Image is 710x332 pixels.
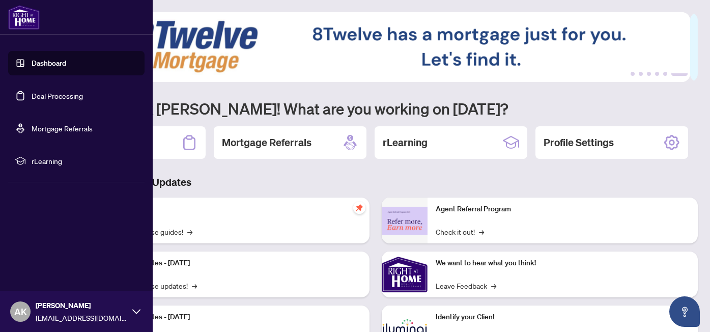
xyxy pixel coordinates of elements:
span: → [479,226,484,237]
span: AK [14,305,27,319]
h3: Brokerage & Industry Updates [53,175,698,189]
a: Dashboard [32,59,66,68]
button: 3 [647,72,651,76]
span: → [192,280,197,291]
span: [PERSON_NAME] [36,300,127,311]
h2: Mortgage Referrals [222,135,311,150]
span: pushpin [353,202,365,214]
button: 5 [663,72,667,76]
p: Identify your Client [436,312,690,323]
h2: rLearning [383,135,428,150]
span: [EMAIL_ADDRESS][DOMAIN_NAME] [36,312,127,323]
p: We want to hear what you think! [436,258,690,269]
p: Platform Updates - [DATE] [107,312,361,323]
span: → [187,226,192,237]
button: 2 [639,72,643,76]
button: Open asap [669,296,700,327]
button: 6 [671,72,688,76]
a: Mortgage Referrals [32,124,93,133]
button: 1 [631,72,635,76]
img: We want to hear what you think! [382,252,428,297]
img: Agent Referral Program [382,207,428,235]
img: logo [8,5,40,30]
h2: Profile Settings [544,135,614,150]
img: Slide 5 [53,12,690,82]
a: Deal Processing [32,91,83,100]
a: Leave Feedback→ [436,280,496,291]
span: → [491,280,496,291]
p: Self-Help [107,204,361,215]
a: Check it out!→ [436,226,484,237]
button: 4 [655,72,659,76]
p: Agent Referral Program [436,204,690,215]
span: rLearning [32,155,137,167]
p: Platform Updates - [DATE] [107,258,361,269]
h1: Welcome back [PERSON_NAME]! What are you working on [DATE]? [53,99,698,118]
